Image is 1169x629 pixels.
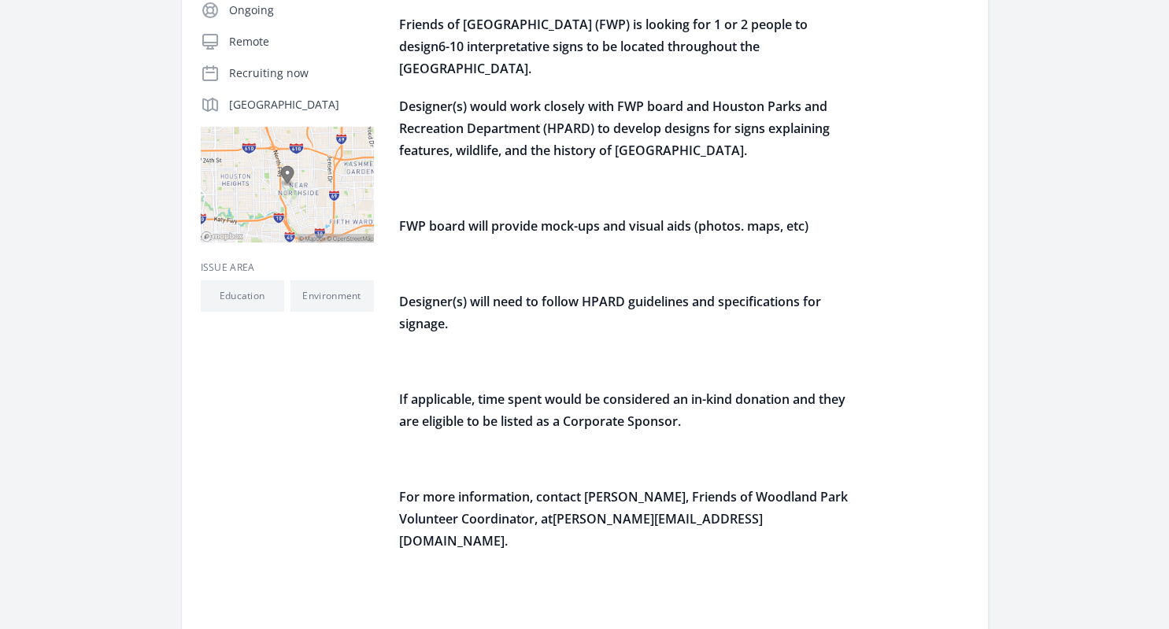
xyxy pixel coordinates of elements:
span: Friends of [GEOGRAPHIC_DATA] (FWP) is looking for 1 or 2 people to design [399,16,808,55]
span: Designer(s) will need to follow HPARD guidelines and specifications for signage. [399,293,821,332]
img: Map [201,127,374,242]
li: Environment [290,280,374,312]
span: If applicable, time spent would be considered an in-kind donation and they are eligible to be lis... [399,390,845,430]
p: [GEOGRAPHIC_DATA] [229,97,374,113]
span: For more information, contact [PERSON_NAME], Friends of Woodland Park Volunteer Coordinator, at [... [399,488,848,549]
span: FWP board will provide mock-ups and visual aids (photos. maps, etc) [399,217,808,235]
li: Education [201,280,284,312]
p: Ongoing [229,2,374,18]
p: Recruiting now [229,65,374,81]
span: Designer(s) would work closely with FWP board and Houston Parks and Recreation Department (HPARD)... [399,98,830,159]
p: Remote [229,34,374,50]
span: 6-10 interpretative signs to be located throughout the [GEOGRAPHIC_DATA]. [399,38,760,77]
h3: Issue area [201,261,374,274]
